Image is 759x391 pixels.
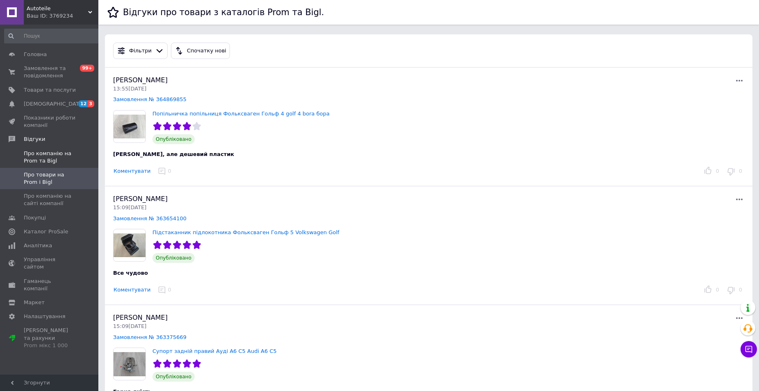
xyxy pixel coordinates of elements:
[113,151,234,157] span: [PERSON_NAME], але дешевий пластик
[24,86,76,94] span: Товари та послуги
[152,134,195,144] span: Опубліковано
[123,7,324,17] h1: Відгуки про товари з каталогів Prom та Bigl.
[24,150,76,165] span: Про компанію на Prom та Bigl
[741,341,757,357] button: Чат з покупцем
[24,171,76,186] span: Про товари на Prom і Bigl
[78,100,88,107] span: 12
[113,204,146,210] span: 15:09[DATE]
[113,314,168,321] span: [PERSON_NAME]
[4,29,101,43] input: Пошук
[24,100,84,108] span: [DEMOGRAPHIC_DATA]
[113,96,186,102] a: Замовлення № 364869855
[113,43,168,59] button: Фільтри
[113,270,148,276] span: Все чудово
[24,327,76,349] span: [PERSON_NAME] та рахунки
[27,5,88,12] span: Autoteile
[113,215,186,221] a: Замовлення № 363654100
[24,299,45,306] span: Маркет
[24,65,76,79] span: Замовлення та повідомлення
[152,229,339,235] a: Підстаканник підлокотника Фольксваген Гольф 5 Volkswagen Golf
[113,323,146,329] span: 15:09[DATE]
[80,65,94,72] span: 99+
[114,229,145,261] img: Підстаканник підлокотника Фольксваген Гольф 5 Volkswagen Golf
[24,228,68,235] span: Каталог ProSale
[152,372,195,382] span: Опубліковано
[27,12,98,20] div: Ваш ID: 3769234
[24,136,45,143] span: Відгуки
[113,167,151,176] button: Коментувати
[24,313,66,320] span: Налаштування
[24,214,46,221] span: Покупці
[152,348,277,354] a: Супорт задній правий Ауді А6 С5 Audi A6 C5
[88,100,94,107] span: 3
[24,342,76,349] div: Prom мікс 1 000
[24,242,52,249] span: Аналітика
[24,192,76,207] span: Про компанію на сайті компанії
[24,278,76,292] span: Гаманець компанії
[152,253,195,263] span: Опубліковано
[127,47,153,55] div: Фільтри
[113,195,168,203] span: [PERSON_NAME]
[24,114,76,129] span: Показники роботи компанії
[152,111,330,117] a: Попільничка попільниця Фольксваген Гольф 4 golf 4 bora бора
[114,348,145,380] img: Супорт задній правий Ауді А6 С5 Audi A6 C5
[24,51,47,58] span: Головна
[113,86,146,92] span: 13:55[DATE]
[24,256,76,271] span: Управління сайтом
[113,76,168,84] span: [PERSON_NAME]
[114,111,145,142] img: Попільничка попільниця Фольксваген Гольф 4 golf 4 bora бора
[113,286,151,294] button: Коментувати
[113,334,186,340] a: Замовлення № 363375669
[171,43,230,59] button: Спочатку нові
[185,47,228,55] div: Спочатку нові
